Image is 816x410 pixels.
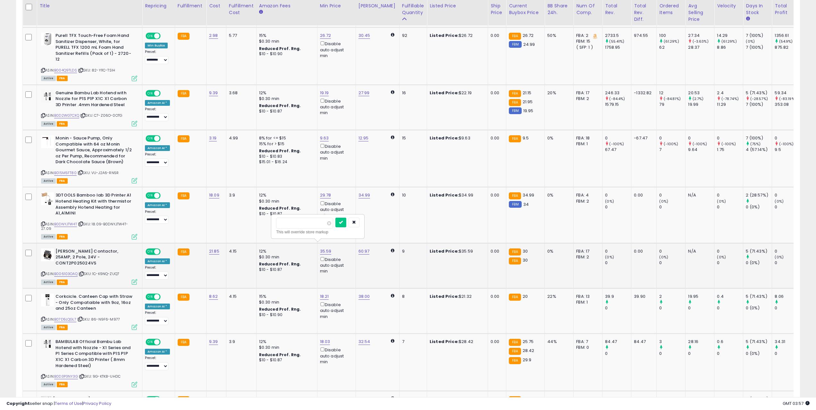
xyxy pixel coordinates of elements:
[402,3,424,16] div: Fulfillable Quantity
[688,33,714,38] div: 27.34
[659,45,685,50] div: 62
[259,103,301,108] b: Reduced Prof. Rng.
[775,33,801,38] div: 1356.61
[576,45,597,50] div: ( SFP: 1 )
[717,255,726,260] small: (0%)
[605,199,614,204] small: (0%)
[717,45,743,50] div: 8.86
[576,90,597,96] div: FBA: 17
[717,199,726,204] small: (0%)
[609,141,624,146] small: (-100%)
[717,147,743,153] div: 1.75
[54,317,76,322] a: B07D5LQGL7
[547,90,568,96] div: 20%
[160,249,170,254] span: OFF
[509,257,521,264] small: FBA
[145,50,170,64] div: Preset:
[358,32,370,39] a: 30.45
[145,100,170,106] div: Amazon AI *
[746,204,772,210] div: 0 (0%)
[775,204,801,210] div: 0
[523,41,535,47] span: 24.99
[430,294,483,299] div: $21.32
[717,33,743,38] div: 14.29
[41,135,54,148] img: 21w8SSuYs+L._SL40_.jpg
[491,33,501,38] div: 0.00
[41,90,137,126] div: ASIN:
[229,192,251,198] div: 3.9
[659,135,685,141] div: 0
[259,96,312,102] div: $0.30 min
[688,147,714,153] div: 9.64
[178,192,189,199] small: FBA
[430,3,485,9] div: Listed Price
[259,38,312,44] div: $0.30 min
[402,294,422,299] div: 8
[576,248,597,254] div: FBA: 17
[509,3,542,16] div: Current Buybox Price
[576,96,597,102] div: FBM: 2
[145,265,170,280] div: Preset:
[634,192,652,198] div: 0.00
[259,141,312,147] div: 15% for > $15
[54,68,77,73] a: B004Q9TLDS
[178,294,189,301] small: FBA
[259,154,312,159] div: $10 - $10.83
[320,40,351,59] div: Disable auto adjust min
[746,45,772,50] div: 7 (100%)
[54,170,77,176] a: B015M5FT80
[659,260,685,266] div: 0
[547,135,568,141] div: 0%
[509,41,521,48] small: FBM
[547,294,568,299] div: 22%
[259,90,312,96] div: 12%
[775,192,801,198] div: 0
[57,280,68,285] span: FBA
[41,76,56,81] span: All listings currently available for purchase on Amazon
[259,198,312,204] div: $0.30 min
[746,16,750,22] small: Days In Stock.
[659,147,685,153] div: 7
[746,135,772,141] div: 7 (100%)
[430,32,459,38] b: Listed Price:
[41,248,54,261] img: 31Gdb+EGO8L._SL40_.jpg
[160,136,170,141] span: OFF
[605,192,631,198] div: 0
[717,248,743,254] div: 0
[688,192,709,198] div: N/A
[746,33,772,38] div: 7 (100%)
[320,3,353,9] div: Min Price
[576,254,597,260] div: FBM: 2
[547,3,571,16] div: BB Share 24h.
[55,294,133,313] b: Corkcicle. Canteen Cap with Straw - Only Compataible with 9oz, 16oz and 25oz Canteen
[259,294,312,299] div: 15%
[320,90,329,96] a: 19.19
[209,32,218,39] a: 2.98
[229,33,251,38] div: 5.77
[576,33,597,38] div: FBA: 2
[79,271,119,276] span: | SKU: 1C-K9NQ-ZUQ7
[430,135,459,141] b: Listed Price:
[259,211,312,217] div: $10 - $10.87
[145,202,170,208] div: Amazon AI *
[717,204,743,210] div: 0
[523,90,532,96] span: 21.15
[775,147,801,153] div: 9.5
[145,210,170,224] div: Preset:
[509,135,521,142] small: FBA
[146,193,154,198] span: ON
[57,234,68,239] span: FBA
[659,248,685,254] div: 0
[605,90,631,96] div: 246.33
[54,113,79,118] a: B0D2WG7CXQ
[146,136,154,141] span: ON
[145,3,172,9] div: Repricing
[402,33,422,38] div: 92
[229,135,251,141] div: 4.99
[209,3,223,9] div: Cost
[491,135,501,141] div: 0.00
[229,248,251,254] div: 4.15
[276,229,359,235] div: This will override store markup
[523,293,528,299] span: 20
[634,135,652,141] div: -67.47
